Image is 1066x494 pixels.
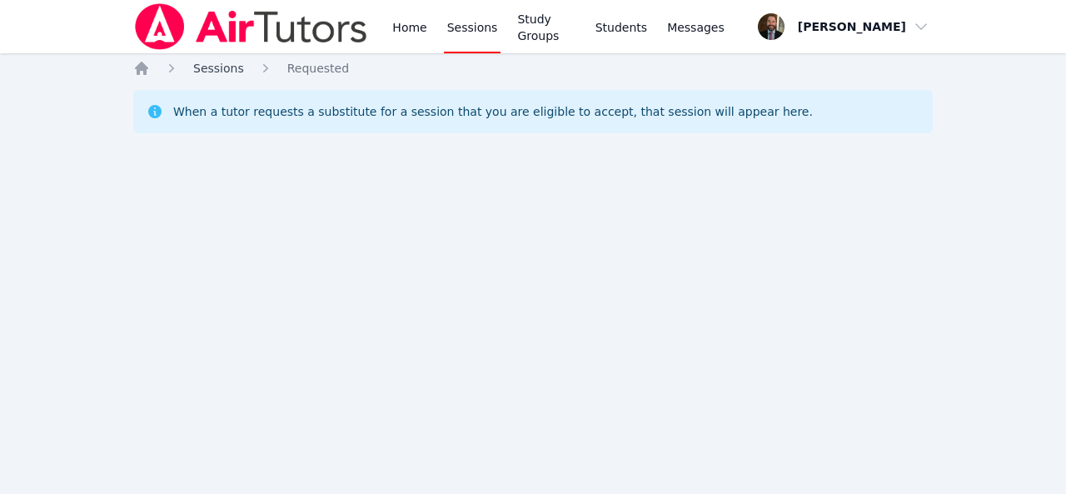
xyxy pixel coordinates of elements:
span: Requested [287,62,349,75]
div: When a tutor requests a substitute for a session that you are eligible to accept, that session wi... [173,103,813,120]
a: Requested [287,60,349,77]
a: Sessions [193,60,244,77]
span: Sessions [193,62,244,75]
img: Air Tutors [133,3,369,50]
nav: Breadcrumb [133,60,933,77]
span: Messages [667,19,725,36]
